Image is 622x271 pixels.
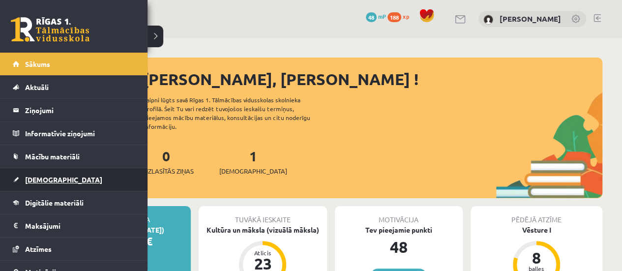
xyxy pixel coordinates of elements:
[13,191,135,214] a: Digitālie materiāli
[387,12,414,20] a: 188 xp
[25,152,80,161] span: Mācību materiāli
[13,238,135,260] a: Atzīmes
[335,206,463,225] div: Motivācija
[13,122,135,145] a: Informatīvie ziņojumi
[522,250,551,266] div: 8
[11,17,89,42] a: Rīgas 1. Tālmācības vidusskola
[387,12,401,22] span: 188
[25,198,84,207] span: Digitālie materiāli
[335,225,463,235] div: Tev pieejamie punkti
[25,83,49,91] span: Aktuāli
[471,225,602,235] div: Vēsture I
[25,99,135,121] legend: Ziņojumi
[143,67,602,91] div: [PERSON_NAME], [PERSON_NAME] !
[144,95,327,131] div: Laipni lūgts savā Rīgas 1. Tālmācības vidusskolas skolnieka profilā. Šeit Tu vari redzēt tuvojošo...
[13,145,135,168] a: Mācību materiāli
[25,60,50,68] span: Sākums
[219,166,287,176] span: [DEMOGRAPHIC_DATA]
[25,214,135,237] legend: Maksājumi
[471,206,602,225] div: Pēdējā atzīme
[139,147,194,176] a: 0Neizlasītās ziņas
[146,234,152,248] span: €
[366,12,377,22] span: 48
[25,175,102,184] span: [DEMOGRAPHIC_DATA]
[199,206,326,225] div: Tuvākā ieskaite
[13,168,135,191] a: [DEMOGRAPHIC_DATA]
[139,166,194,176] span: Neizlasītās ziņas
[219,147,287,176] a: 1[DEMOGRAPHIC_DATA]
[378,12,386,20] span: mP
[25,122,135,145] legend: Informatīvie ziņojumi
[366,12,386,20] a: 48 mP
[403,12,409,20] span: xp
[199,225,326,235] div: Kultūra un māksla (vizuālā māksla)
[25,244,52,253] span: Atzīmes
[335,235,463,259] div: 48
[500,14,561,24] a: [PERSON_NAME]
[13,53,135,75] a: Sākums
[13,214,135,237] a: Maksājumi
[248,250,277,256] div: Atlicis
[13,76,135,98] a: Aktuāli
[483,15,493,25] img: Paula Lilū Deksne
[13,99,135,121] a: Ziņojumi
